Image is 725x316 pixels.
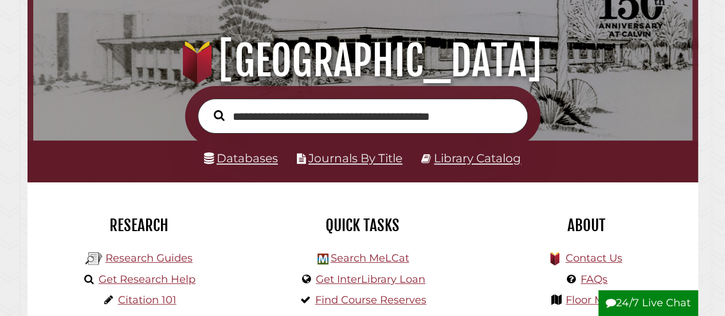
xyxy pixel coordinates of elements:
[315,294,426,306] a: Find Course Reserves
[44,36,681,86] h1: [GEOGRAPHIC_DATA]
[308,151,402,165] a: Journals By Title
[318,253,328,264] img: Hekman Library Logo
[483,216,689,235] h2: About
[565,252,622,264] a: Contact Us
[204,151,278,165] a: Databases
[85,250,103,267] img: Hekman Library Logo
[214,110,225,121] i: Search
[330,252,409,264] a: Search MeLCat
[581,273,608,286] a: FAQs
[316,273,425,286] a: Get InterLibrary Loan
[118,294,177,306] a: Citation 101
[566,294,622,306] a: Floor Maps
[105,252,193,264] a: Research Guides
[434,151,521,165] a: Library Catalog
[36,216,242,235] h2: Research
[260,216,466,235] h2: Quick Tasks
[99,273,195,286] a: Get Research Help
[208,107,230,124] button: Search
